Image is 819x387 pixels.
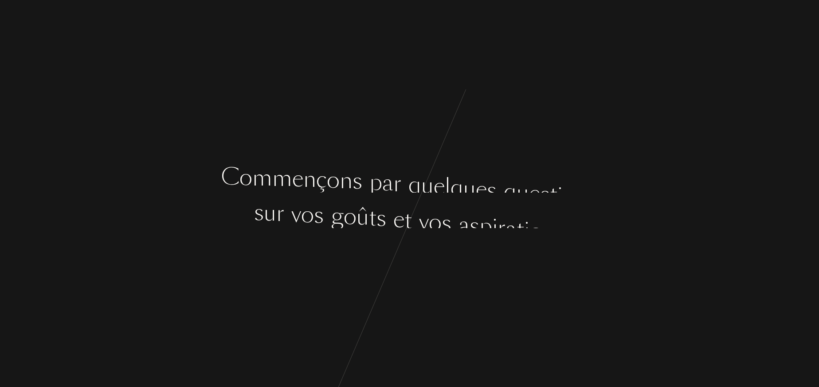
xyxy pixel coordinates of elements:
div: s [353,159,362,193]
div: e [393,195,404,228]
div: i [492,195,498,228]
div: o [529,195,542,228]
div: u [517,159,529,193]
div: o [327,159,340,193]
div: v [419,195,429,228]
div: s [314,195,324,228]
div: o [239,159,252,193]
div: m [252,159,272,193]
div: o [301,195,314,228]
div: s [254,195,264,228]
div: s [442,195,451,228]
div: q [451,159,463,193]
div: o [563,159,576,193]
div: s [588,159,598,193]
div: t [517,195,524,228]
div: n [576,159,588,193]
div: ç [316,159,327,193]
div: e [529,159,540,193]
div: n [303,159,316,193]
div: a [382,159,393,193]
div: e [434,159,445,193]
div: v [291,195,301,228]
div: t [369,195,376,228]
div: s [470,195,479,228]
div: g [331,195,344,228]
div: r [498,195,506,228]
div: n [340,159,353,193]
div: l [445,159,451,193]
div: t [404,195,412,228]
div: a [458,195,470,228]
div: m [272,159,292,193]
div: r [276,195,284,228]
div: i [557,159,563,193]
div: s [555,195,565,228]
div: s [540,159,550,193]
div: r [393,159,401,193]
div: u [421,159,434,193]
div: o [429,195,442,228]
div: u [463,159,476,193]
div: C [221,159,239,193]
div: p [369,159,382,193]
div: n [542,195,555,228]
div: q [408,159,421,193]
div: p [479,195,492,228]
div: t [550,159,557,193]
div: q [504,159,517,193]
div: o [344,195,357,228]
div: u [264,195,276,228]
div: s [487,159,497,193]
div: û [357,195,369,228]
div: s [376,195,386,228]
div: i [524,195,529,228]
div: e [476,159,487,193]
div: e [292,159,303,193]
div: a [506,195,517,228]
